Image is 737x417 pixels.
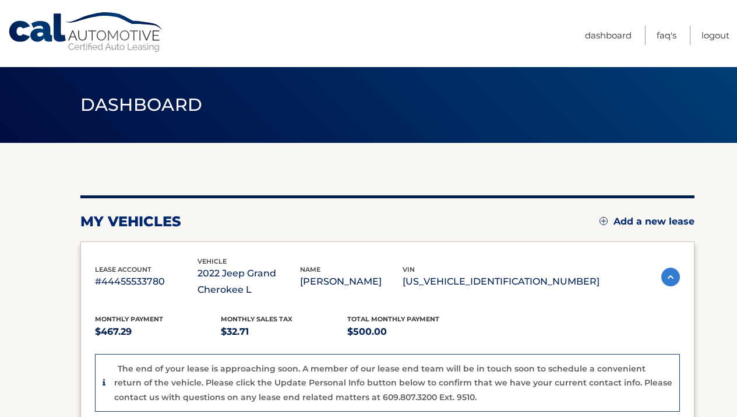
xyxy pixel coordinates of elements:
span: Monthly Payment [95,315,163,323]
span: vin [403,265,415,274]
a: Dashboard [585,26,632,45]
h2: my vehicles [80,213,181,230]
a: Add a new lease [600,216,694,227]
p: $467.29 [95,324,221,340]
span: name [300,265,320,274]
p: The end of your lease is approaching soon. A member of our lease end team will be in touch soon t... [114,363,672,402]
span: vehicle [198,257,227,265]
span: lease account [95,265,151,274]
span: Total Monthly Payment [347,315,439,323]
p: [PERSON_NAME] [300,274,403,290]
p: 2022 Jeep Grand Cherokee L [198,265,300,298]
img: accordion-active.svg [661,268,680,286]
p: $500.00 [347,324,474,340]
img: add.svg [600,217,608,225]
a: Logout [701,26,729,45]
span: Monthly sales Tax [221,315,292,323]
a: FAQ's [657,26,676,45]
p: #44455533780 [95,274,198,290]
span: Dashboard [80,94,203,115]
a: Cal Automotive [8,12,165,53]
p: [US_VEHICLE_IDENTIFICATION_NUMBER] [403,274,600,290]
p: $32.71 [221,324,347,340]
